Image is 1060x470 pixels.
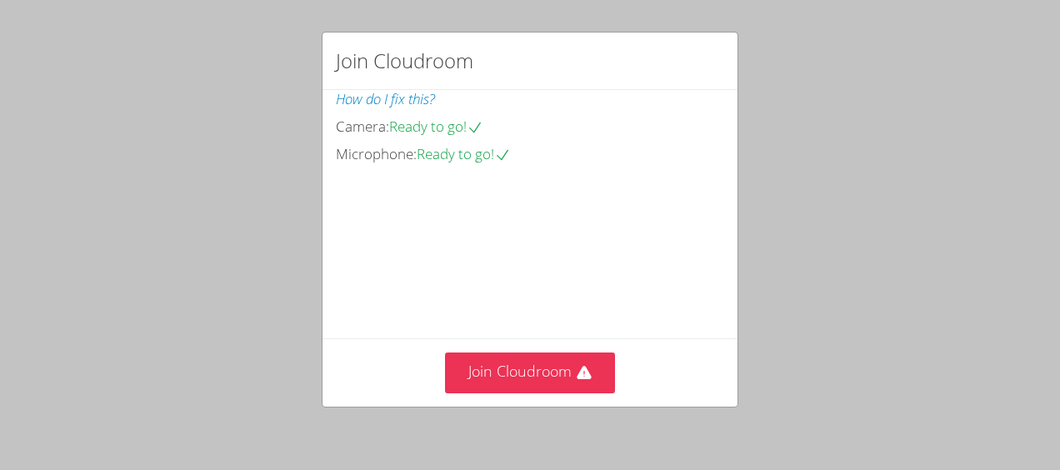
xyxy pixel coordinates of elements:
[336,46,473,76] h2: Join Cloudroom
[389,117,483,136] span: Ready to go!
[336,117,389,136] span: Camera:
[417,144,511,163] span: Ready to go!
[336,144,417,163] span: Microphone:
[336,87,435,112] button: How do I fix this?
[445,352,616,393] button: Join Cloudroom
